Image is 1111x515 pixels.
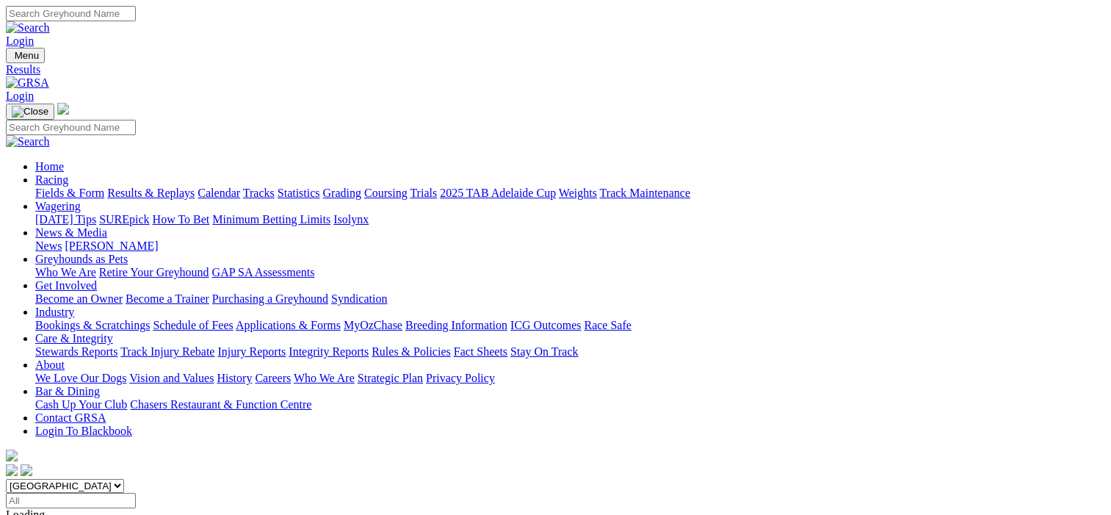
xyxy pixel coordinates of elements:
div: Get Involved [35,292,1105,306]
a: Racing [35,173,68,186]
a: Greyhounds as Pets [35,253,128,265]
a: Results [6,63,1105,76]
div: About [35,372,1105,385]
a: Rules & Policies [372,345,451,358]
a: History [217,372,252,384]
a: Login To Blackbook [35,425,132,437]
a: Strategic Plan [358,372,423,384]
span: Menu [15,50,39,61]
a: Coursing [364,187,408,199]
img: Search [6,21,50,35]
a: 2025 TAB Adelaide Cup [440,187,556,199]
img: facebook.svg [6,464,18,476]
a: Stay On Track [510,345,578,358]
img: GRSA [6,76,49,90]
a: SUREpick [99,213,149,226]
a: Get Involved [35,279,97,292]
img: twitter.svg [21,464,32,476]
a: Minimum Betting Limits [212,213,330,226]
a: Careers [255,372,291,384]
img: logo-grsa-white.png [57,103,69,115]
a: Cash Up Your Club [35,398,127,411]
a: How To Bet [153,213,210,226]
a: Login [6,35,34,47]
div: Racing [35,187,1105,200]
a: Injury Reports [217,345,286,358]
a: We Love Our Dogs [35,372,126,384]
a: Race Safe [584,319,631,331]
a: Bar & Dining [35,385,100,397]
a: Isolynx [333,213,369,226]
button: Toggle navigation [6,48,45,63]
a: Retire Your Greyhound [99,266,209,278]
a: Stewards Reports [35,345,117,358]
a: Breeding Information [405,319,507,331]
a: Become a Trainer [126,292,209,305]
a: Who We Are [294,372,355,384]
input: Search [6,6,136,21]
a: Weights [559,187,597,199]
div: Industry [35,319,1105,332]
a: News [35,240,62,252]
input: Select date [6,493,136,508]
div: Wagering [35,213,1105,226]
a: Schedule of Fees [153,319,233,331]
input: Search [6,120,136,135]
a: Results & Replays [107,187,195,199]
a: Wagering [35,200,81,212]
a: Purchasing a Greyhound [212,292,328,305]
a: Become an Owner [35,292,123,305]
div: Greyhounds as Pets [35,266,1105,279]
a: Trials [410,187,437,199]
a: Calendar [198,187,240,199]
a: Syndication [331,292,387,305]
a: ICG Outcomes [510,319,581,331]
button: Toggle navigation [6,104,54,120]
a: Home [35,160,64,173]
a: News & Media [35,226,107,239]
a: Login [6,90,34,102]
a: Contact GRSA [35,411,106,424]
a: Chasers Restaurant & Function Centre [130,398,311,411]
a: Track Injury Rebate [120,345,214,358]
a: Tracks [243,187,275,199]
a: Industry [35,306,74,318]
a: Fields & Form [35,187,104,199]
img: logo-grsa-white.png [6,450,18,461]
div: Bar & Dining [35,398,1105,411]
a: Who We Are [35,266,96,278]
div: News & Media [35,240,1105,253]
a: Fact Sheets [454,345,507,358]
a: Privacy Policy [426,372,495,384]
a: GAP SA Assessments [212,266,315,278]
a: Bookings & Scratchings [35,319,150,331]
a: Applications & Forms [236,319,341,331]
a: About [35,359,65,371]
img: Search [6,135,50,148]
a: [PERSON_NAME] [65,240,158,252]
a: Grading [323,187,361,199]
div: Care & Integrity [35,345,1105,359]
a: Statistics [278,187,320,199]
a: Care & Integrity [35,332,113,345]
a: Vision and Values [129,372,214,384]
a: Integrity Reports [289,345,369,358]
img: Close [12,106,48,118]
a: Track Maintenance [600,187,690,199]
a: MyOzChase [344,319,402,331]
a: [DATE] Tips [35,213,96,226]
